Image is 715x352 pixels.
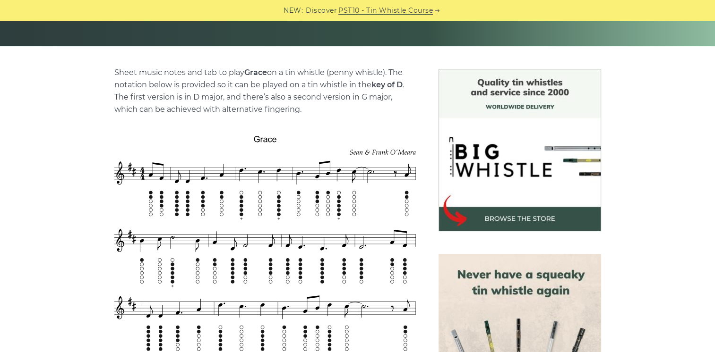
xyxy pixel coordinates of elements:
[306,5,337,16] span: Discover
[338,5,433,16] a: PST10 - Tin Whistle Course
[371,80,403,89] strong: key of D
[284,5,303,16] span: NEW:
[244,68,267,77] strong: Grace
[439,69,601,231] img: BigWhistle Tin Whistle Store
[114,67,416,116] p: Sheet music notes and tab to play on a tin whistle (penny whistle). The notation below is provide...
